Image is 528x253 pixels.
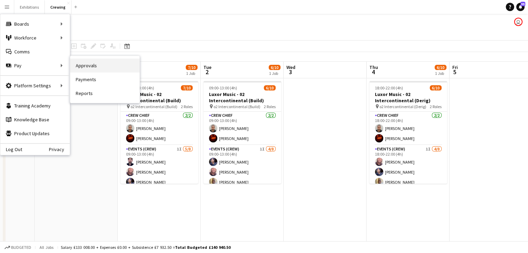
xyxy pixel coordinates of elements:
div: Workforce [0,31,70,45]
span: o2 Intercontinental (Build) [131,104,177,109]
app-card-role: Crew Chief2/209:00-13:00 (4h)[PERSON_NAME][PERSON_NAME] [120,112,198,145]
a: Comms [0,45,70,59]
span: 4 [368,68,378,76]
span: Wed [286,64,295,70]
app-card-role: Events (Crew)1I5/809:00-13:00 (4h)[PERSON_NAME][PERSON_NAME][PERSON_NAME] [120,145,198,239]
span: Thu [369,64,378,70]
span: o2 Intercontinental (Build) [213,104,260,109]
a: Product Updates [0,127,70,140]
h3: Luxor Music - 02 Intercontinental (Derig) [369,91,447,104]
span: 18:00-22:00 (4h) [375,85,403,90]
span: 6/10 [430,85,442,90]
span: Tue [203,64,211,70]
span: Budgeted [11,245,31,250]
span: 09:00-13:00 (4h) [209,85,237,90]
a: Training Academy [0,99,70,113]
a: Approvals [70,59,140,72]
span: 6/10 [264,85,276,90]
button: Exhibitions [14,0,45,14]
span: 6/10 [269,65,280,70]
app-card-role: Events (Crew)1I4/818:00-22:00 (4h)[PERSON_NAME][PERSON_NAME][PERSON_NAME] [369,145,447,239]
span: 7/10 [181,85,193,90]
div: 1 Job [435,71,446,76]
span: 2 Roles [264,104,276,109]
div: Salary £133 008.00 + Expenses £0.00 + Subsistence £7 932.50 = [61,245,231,250]
span: o2 Intercontinental (Derig) [379,104,426,109]
button: Budgeted [3,244,32,251]
span: Total Budgeted £140 940.50 [175,245,231,250]
a: Log Out [0,147,22,152]
div: 1 Job [186,71,197,76]
span: Fri [452,64,458,70]
a: Reports [70,86,140,100]
app-card-role: Events (Crew)1I4/809:00-13:00 (4h)[PERSON_NAME][PERSON_NAME][PERSON_NAME] [203,145,281,239]
app-job-card: 18:00-22:00 (4h)6/10Luxor Music - 02 Intercontinental (Derig) o2 Intercontinental (Derig)2 RolesC... [369,81,447,184]
button: Crewing [45,0,72,14]
div: Boards [0,17,70,31]
h3: Luxor Music - 02 Intercontinental (Build) [120,91,198,104]
a: Knowledge Base [0,113,70,127]
span: 09:00-13:00 (4h) [126,85,154,90]
span: 55 [520,2,525,6]
div: 1 Job [269,71,280,76]
app-user-avatar: Joseph Smart [514,18,522,26]
div: Pay [0,59,70,72]
a: Payments [70,72,140,86]
app-job-card: 09:00-13:00 (4h)6/10Luxor Music - 02 Intercontinental (Build) o2 Intercontinental (Build)2 RolesC... [203,81,281,184]
span: 2 [202,68,211,76]
h3: Luxor Music - 02 Intercontinental (Build) [203,91,281,104]
app-job-card: 09:00-13:00 (4h)7/10Luxor Music - 02 Intercontinental (Build) o2 Intercontinental (Build)2 RolesC... [120,81,198,184]
div: Platform Settings [0,79,70,93]
span: 3 [285,68,295,76]
span: 5 [451,68,458,76]
span: 6/10 [435,65,446,70]
span: All jobs [38,245,55,250]
a: Privacy [49,147,70,152]
span: 2 Roles [430,104,442,109]
app-card-role: Crew Chief2/209:00-13:00 (4h)[PERSON_NAME][PERSON_NAME] [203,112,281,145]
a: 55 [516,3,525,11]
app-card-role: Crew Chief2/218:00-22:00 (4h)[PERSON_NAME][PERSON_NAME] [369,112,447,145]
span: 7/10 [186,65,198,70]
span: 2 Roles [181,104,193,109]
